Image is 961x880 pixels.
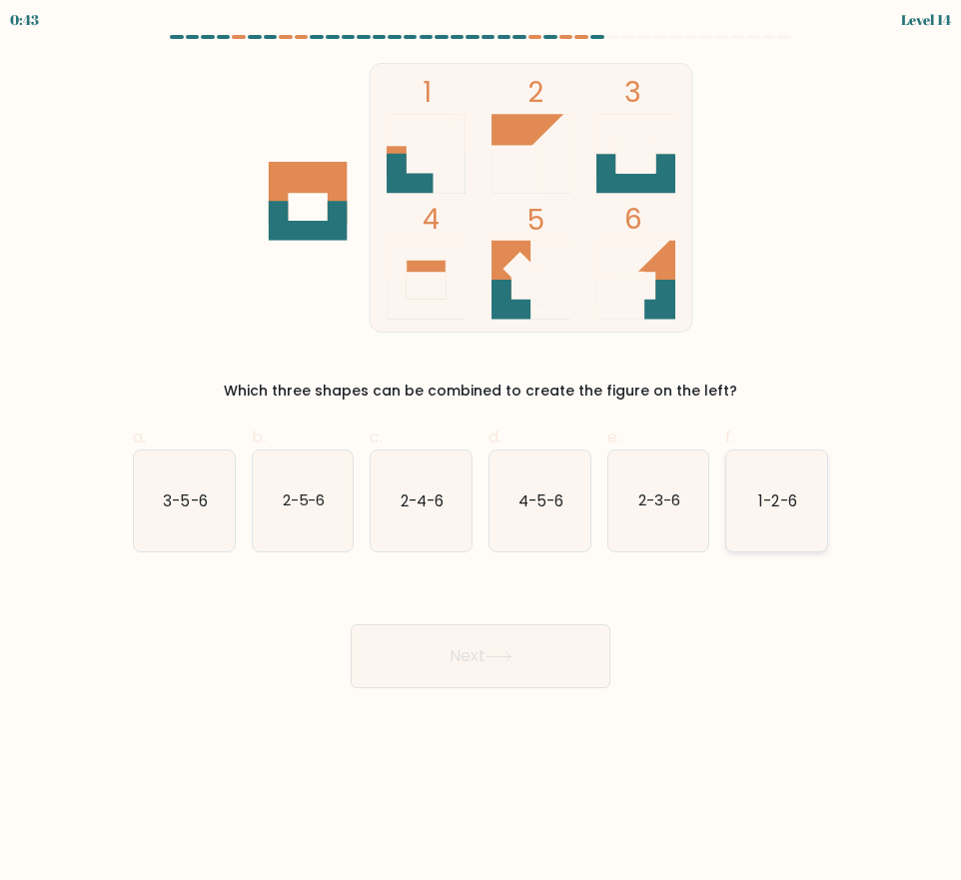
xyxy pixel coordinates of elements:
[638,489,680,510] text: 2-3-6
[163,489,207,510] text: 3-5-6
[423,73,432,112] tspan: 1
[624,200,642,239] tspan: 6
[133,426,146,448] span: a.
[145,381,816,402] div: Which three shapes can be combined to create the figure on the left?
[527,201,544,240] tspan: 5
[351,624,610,688] button: Next
[725,426,734,448] span: f.
[518,489,563,510] text: 4-5-6
[527,73,543,112] tspan: 2
[607,426,620,448] span: e.
[252,426,266,448] span: b.
[423,200,440,239] tspan: 4
[370,426,383,448] span: c.
[624,73,641,112] tspan: 3
[10,9,39,30] div: 0:43
[901,9,951,30] div: Level 14
[488,426,501,448] span: d.
[401,489,444,510] text: 2-4-6
[759,489,797,510] text: 1-2-6
[282,489,325,510] text: 2-5-6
